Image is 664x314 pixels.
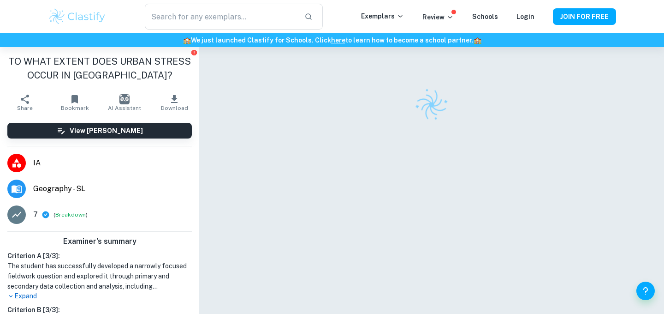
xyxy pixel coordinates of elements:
[553,8,616,25] button: JOIN FOR FREE
[108,105,141,111] span: AI Assistant
[409,83,454,127] img: Clastify logo
[516,13,534,20] a: Login
[119,94,130,104] img: AI Assistant
[7,123,192,139] button: View [PERSON_NAME]
[183,36,191,44] span: 🏫
[422,12,454,22] p: Review
[33,209,38,220] p: 7
[70,126,143,136] h6: View [PERSON_NAME]
[55,211,86,219] button: Breakdown
[100,90,149,115] button: AI Assistant
[474,36,481,44] span: 🏫
[53,211,88,219] span: ( )
[7,261,192,291] h1: The student has successfully developed a narrowly focused fieldwork question and explored it thro...
[33,183,192,194] span: Geography - SL
[48,7,107,26] img: Clastify logo
[145,4,297,30] input: Search for any exemplars...
[61,105,89,111] span: Bookmark
[17,105,33,111] span: Share
[361,11,404,21] p: Exemplars
[7,291,192,301] p: Expand
[190,49,197,56] button: Report issue
[7,54,192,82] h1: TO WHAT EXTENT DOES URBAN STRESS OCCUR IN [GEOGRAPHIC_DATA]?
[2,35,662,45] h6: We just launched Clastify for Schools. Click to learn how to become a school partner.
[331,36,345,44] a: here
[161,105,188,111] span: Download
[33,157,192,169] span: IA
[7,251,192,261] h6: Criterion A [ 3 / 3 ]:
[50,90,100,115] button: Bookmark
[4,236,196,247] h6: Examiner's summary
[472,13,498,20] a: Schools
[149,90,199,115] button: Download
[636,282,655,300] button: Help and Feedback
